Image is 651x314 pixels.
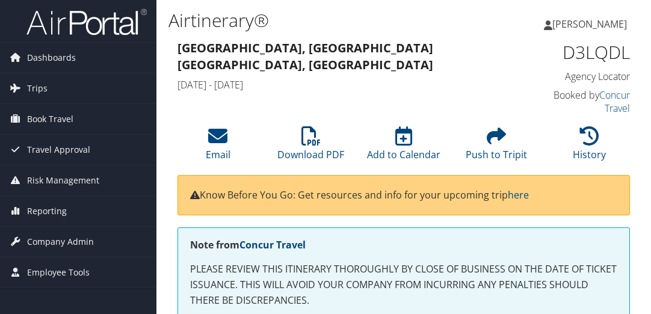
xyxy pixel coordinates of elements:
[466,133,527,162] a: Push to Tripit
[27,43,76,73] span: Dashboards
[27,73,48,103] span: Trips
[531,40,631,65] h1: D3LQDL
[367,133,440,162] a: Add to Calendar
[531,88,631,115] h4: Booked by
[26,8,147,36] img: airportal-logo.png
[573,133,606,162] a: History
[277,133,344,162] a: Download PDF
[177,40,433,73] strong: [GEOGRAPHIC_DATA], [GEOGRAPHIC_DATA] [GEOGRAPHIC_DATA], [GEOGRAPHIC_DATA]
[508,188,529,202] a: here
[552,17,627,31] span: [PERSON_NAME]
[190,238,306,251] strong: Note from
[190,262,617,308] p: PLEASE REVIEW THIS ITINERARY THOROUGHLY BY CLOSE OF BUSINESS ON THE DATE OF TICKET ISSUANCE. THIS...
[27,257,90,288] span: Employee Tools
[27,104,73,134] span: Book Travel
[27,196,67,226] span: Reporting
[531,70,631,83] h4: Agency Locator
[27,135,90,165] span: Travel Approval
[239,238,306,251] a: Concur Travel
[206,133,230,162] a: Email
[544,6,639,42] a: [PERSON_NAME]
[27,227,94,257] span: Company Admin
[190,188,617,203] p: Know Before You Go: Get resources and info for your upcoming trip
[599,88,630,115] a: Concur Travel
[177,78,513,91] h4: [DATE] - [DATE]
[27,165,99,195] span: Risk Management
[168,8,482,33] h1: Airtinerary®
